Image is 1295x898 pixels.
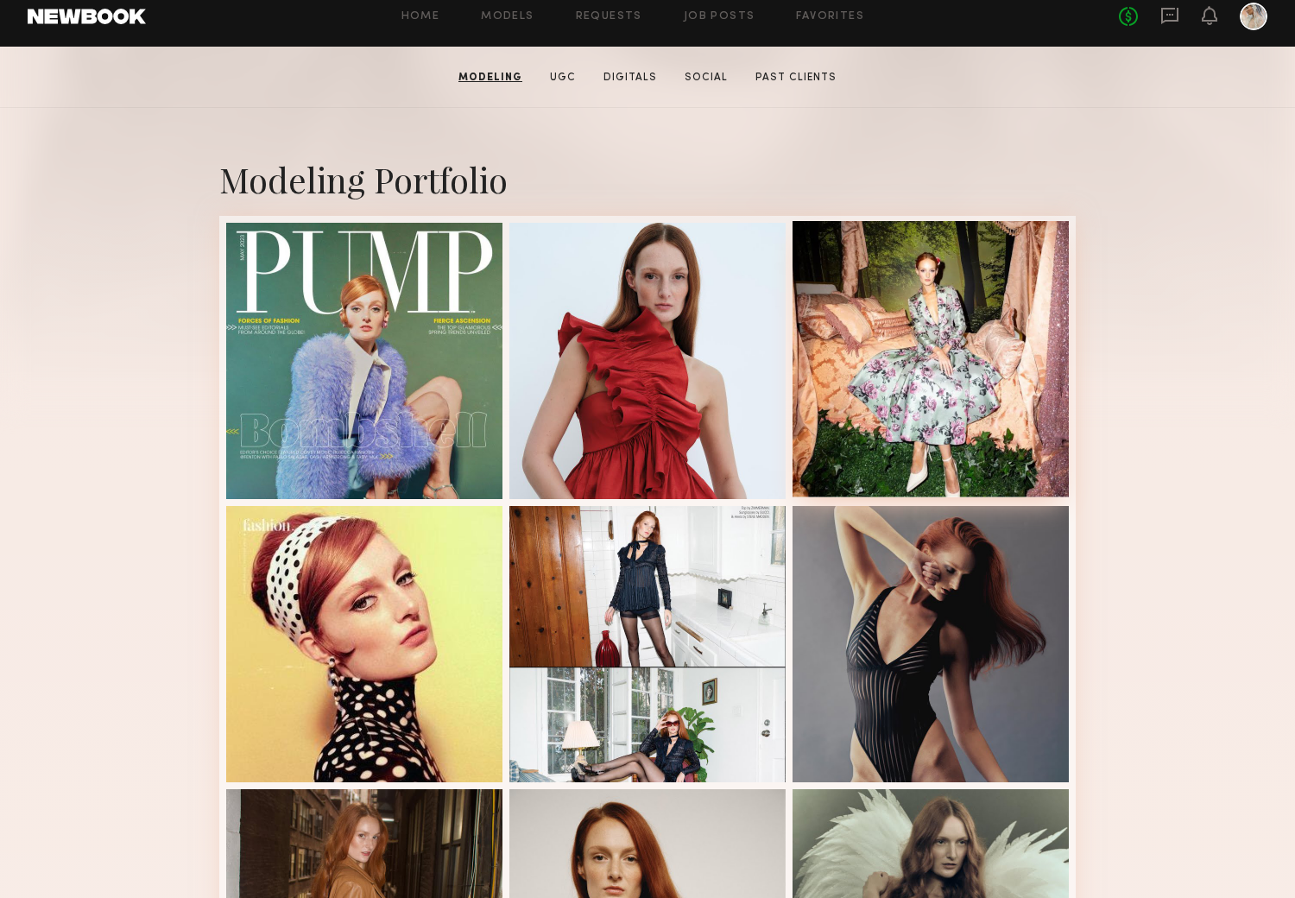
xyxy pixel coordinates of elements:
a: Favorites [796,11,864,22]
a: Digitals [597,70,664,85]
a: UGC [543,70,583,85]
a: Job Posts [684,11,755,22]
a: Modeling [452,70,529,85]
a: Social [678,70,735,85]
a: Past Clients [749,70,843,85]
a: Home [401,11,440,22]
a: Models [481,11,534,22]
div: Modeling Portfolio [219,156,1076,202]
a: Requests [576,11,642,22]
